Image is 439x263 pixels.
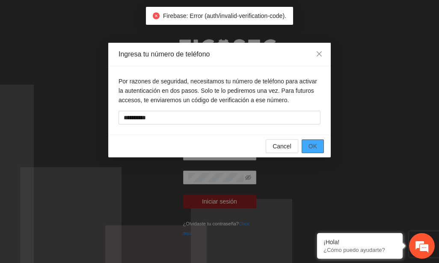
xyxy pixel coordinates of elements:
p: Por razones de seguridad, necesitamos tu número de teléfono para activar la autenticación en dos ... [119,77,320,105]
div: Chatee con nosotros ahora [44,44,144,55]
span: close-circle [153,12,160,19]
span: Estamos en línea. [50,84,118,171]
p: ¿Cómo puedo ayudarte? [323,247,396,253]
textarea: Escriba su mensaje y pulse “Intro” [4,174,163,204]
div: Minimizar ventana de chat en vivo [140,4,161,25]
button: Cancel [266,139,298,153]
span: Firebase: Error (auth/invalid-verification-code). [163,12,286,19]
button: OK [302,139,324,153]
span: close [316,50,323,57]
span: Cancel [273,142,291,151]
div: ¡Hola! [323,239,396,245]
button: Close [308,43,331,66]
div: Ingresa tu número de teléfono [119,50,320,59]
span: OK [308,142,317,151]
